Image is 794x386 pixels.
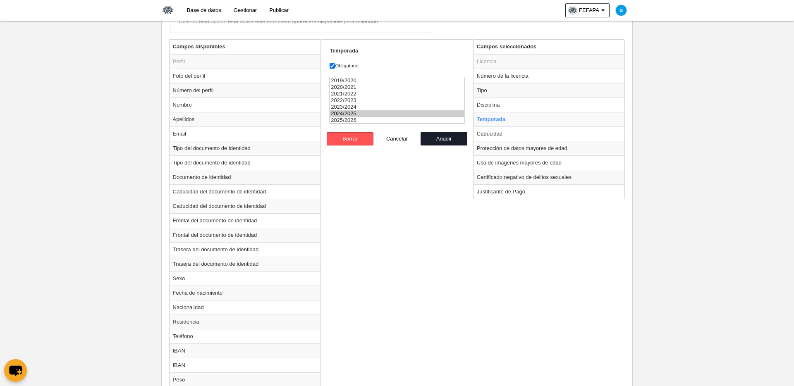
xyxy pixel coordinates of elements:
[170,315,321,329] td: Residencia
[170,112,321,126] td: Apellidos
[330,48,358,54] strong: Temporada
[170,257,321,271] td: Trasera del documento de identidad
[474,155,625,170] td: Uso de imágenes mayores de edad
[421,132,468,145] button: Añadir
[565,3,610,17] a: FEFAPA
[474,98,625,112] td: Disciplina
[373,132,421,145] button: Cancelar
[170,54,321,69] td: Perfil
[179,18,423,25] div: Cuando esta opción está activa este formulario aparecerá disponible para rellenarlo
[170,69,321,83] td: Foto del perfil
[170,141,321,155] td: Tipo del documento de identidad
[170,242,321,257] td: Trasera del documento de identidad
[616,5,627,16] img: c2l6ZT0zMHgzMCZmcz05JnRleHQ9RyZiZz0wMzliZTU%3D.png
[330,62,464,69] label: Obligatorio
[569,6,577,14] img: OaThJ7yPnDSw.30x30.jpg
[330,110,464,117] option: 2024/2025
[474,69,625,83] td: Número de la licencia
[474,126,625,141] td: Caducidad
[170,358,321,372] td: IBAN
[474,184,625,199] td: Justificante de Pago
[474,170,625,184] td: Certificado negativo de delitos sexuales
[170,199,321,213] td: Caducidad del documento de identidad
[330,84,464,91] option: 2020/2021
[474,141,625,155] td: Protección de datos mayores de edad
[327,132,374,145] button: Borrar
[170,213,321,228] td: Frontal del documento de identidad
[474,40,625,54] th: Campos seleccionados
[170,271,321,286] td: Sexo
[330,91,464,97] option: 2021/2022
[170,286,321,300] td: Fecha de nacimiento
[170,329,321,343] td: Teléfono
[330,117,464,124] option: 2025/2026
[170,228,321,242] td: Frontal del documento de identidad
[330,63,335,69] input: Obligatorio
[170,170,321,184] td: Documento de identidad
[170,98,321,112] td: Nombre
[170,83,321,98] td: Número del perfil
[579,6,599,14] span: FEFAPA
[330,104,464,110] option: 2023/2024
[330,77,464,84] option: 2019/2020
[162,5,174,15] img: FEFAPA
[4,359,27,382] button: chat-button
[170,300,321,315] td: Nacionalidad
[474,54,625,69] td: Licencia
[170,184,321,199] td: Caducidad del documento de identidad
[170,155,321,170] td: Tipo del documento de identidad
[474,112,625,126] td: Temporada
[170,126,321,141] td: Email
[474,83,625,98] td: Tipo
[170,40,321,54] th: Campos disponibles
[330,97,464,104] option: 2022/2023
[170,343,321,358] td: IBAN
